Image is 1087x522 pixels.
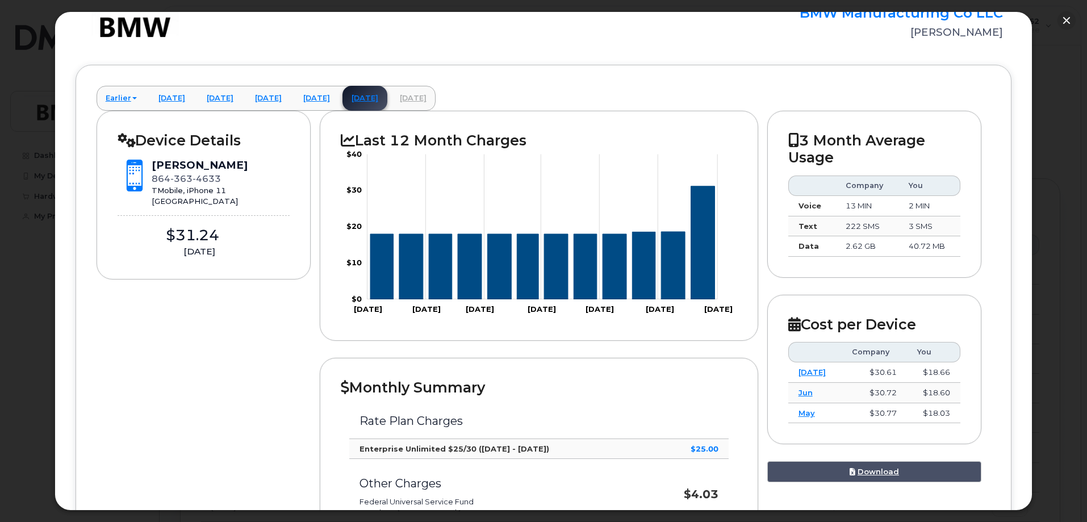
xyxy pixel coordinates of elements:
a: Download [767,461,982,482]
li: Federal Universal Service Fund [359,496,639,507]
tspan: [DATE] [528,304,556,314]
td: $30.72 [842,383,907,403]
tspan: [DATE] [466,304,494,314]
tspan: [DATE] [704,304,733,314]
li: Regulatory Programs & Telco Recovery Fee [359,507,639,518]
strong: $25.00 [691,444,718,453]
td: 2.62 GB [835,236,898,257]
tspan: [DATE] [586,304,614,314]
td: $18.03 [907,403,960,424]
h2: Monthly Summary [341,379,737,396]
td: $30.61 [842,362,907,383]
strong: Enterprise Unlimited $25/30 ([DATE] - [DATE]) [359,444,549,453]
g: Series [370,186,715,299]
td: 40.72 MB [898,236,960,257]
td: $18.66 [907,362,960,383]
th: You [907,342,960,362]
tspan: [DATE] [354,304,382,314]
a: [DATE] [798,368,826,377]
tspan: [DATE] [412,304,441,314]
iframe: Messenger Launcher [1038,473,1078,513]
g: Chart [346,149,733,314]
tspan: $0 [352,294,362,303]
a: Jun [798,388,813,397]
a: May [798,408,815,417]
h3: Other Charges [359,477,639,490]
td: $30.77 [842,403,907,424]
th: Company [842,342,907,362]
td: 3 SMS [898,216,960,237]
div: $31.24 [118,225,267,246]
strong: $4.03 [684,487,718,501]
tspan: $10 [346,258,362,267]
h3: Rate Plan Charges [359,415,718,427]
div: [DATE] [118,245,281,258]
strong: Data [798,241,819,250]
h2: Cost per Device [788,316,961,333]
td: $18.60 [907,383,960,403]
td: 222 SMS [835,216,898,237]
tspan: [DATE] [646,304,675,314]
